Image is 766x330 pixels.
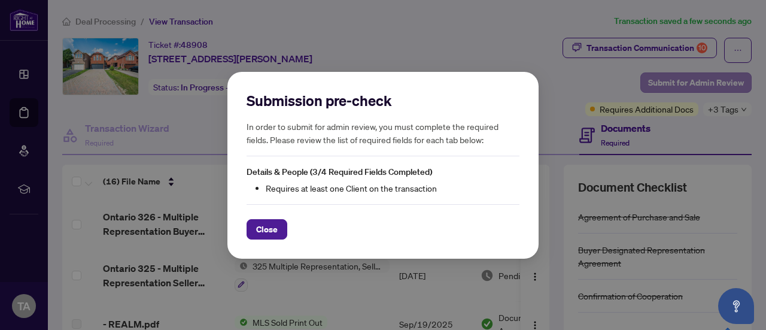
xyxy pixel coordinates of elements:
[256,219,278,238] span: Close
[247,120,519,146] h5: In order to submit for admin review, you must complete the required fields. Please review the lis...
[247,219,287,239] button: Close
[247,91,519,110] h2: Submission pre-check
[266,181,519,194] li: Requires at least one Client on the transaction
[247,166,432,177] span: Details & People (3/4 Required Fields Completed)
[718,288,754,324] button: Open asap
